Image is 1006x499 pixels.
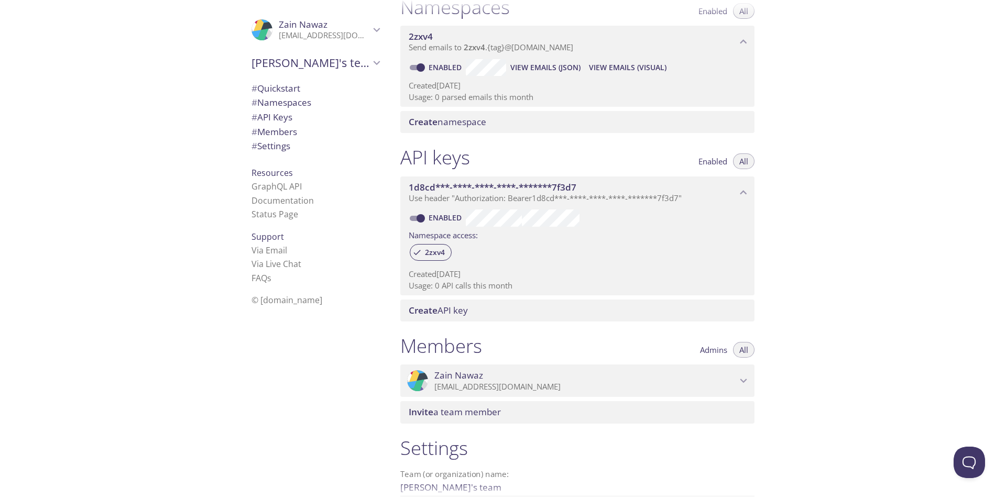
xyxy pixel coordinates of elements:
button: All [733,342,754,358]
div: 2zxv4 namespace [400,26,754,58]
span: 2zxv4 [409,30,433,42]
div: Create namespace [400,111,754,133]
div: API Keys [243,110,388,125]
p: [EMAIL_ADDRESS][DOMAIN_NAME] [279,30,370,41]
span: Support [251,231,284,242]
span: Settings [251,140,290,152]
div: Create API Key [400,300,754,321]
a: Documentation [251,195,314,206]
span: Zain Nawaz [434,370,483,381]
a: Via Live Chat [251,258,301,270]
div: Team Settings [243,139,388,153]
span: Namespaces [251,96,311,108]
span: API key [409,304,468,316]
div: Zain's team [243,49,388,76]
span: [PERSON_NAME]'s team [251,56,370,70]
div: Namespaces [243,95,388,110]
h1: Settings [400,436,754,460]
label: Namespace access: [409,227,478,242]
div: Zain Nawaz [243,13,388,47]
p: [EMAIL_ADDRESS][DOMAIN_NAME] [434,382,737,392]
span: s [267,272,271,284]
p: Created [DATE] [409,269,746,280]
a: FAQ [251,272,271,284]
h1: Members [400,334,482,358]
span: # [251,111,257,123]
div: Quickstart [243,81,388,96]
span: Send emails to . {tag} @[DOMAIN_NAME] [409,42,573,52]
div: Zain Nawaz [400,364,754,397]
span: Resources [251,167,293,179]
p: Usage: 0 parsed emails this month [409,92,746,103]
span: © [DOMAIN_NAME] [251,294,322,306]
span: View Emails (Visual) [589,61,666,74]
span: API Keys [251,111,292,123]
span: Invite [409,406,433,418]
span: View Emails (JSON) [510,61,581,74]
span: a team member [409,406,501,418]
span: Members [251,126,297,138]
span: namespace [409,116,486,128]
span: 2zxv4 [464,42,485,52]
p: Created [DATE] [409,80,746,91]
button: Enabled [692,153,734,169]
span: Create [409,116,438,128]
iframe: Help Scout Beacon - Open [954,447,985,478]
button: View Emails (Visual) [585,59,671,76]
p: Usage: 0 API calls this month [409,280,746,291]
a: Enabled [427,213,466,223]
a: Via Email [251,245,287,256]
h1: API keys [400,146,470,169]
a: Status Page [251,208,298,220]
div: 2zxv4 [410,244,452,261]
div: Invite a team member [400,401,754,423]
div: Members [243,125,388,139]
span: 2zxv4 [419,248,451,257]
span: # [251,126,257,138]
label: Team (or organization) name: [400,470,509,478]
button: View Emails (JSON) [506,59,585,76]
button: Admins [694,342,734,358]
span: Zain Nawaz [279,18,327,30]
span: Create [409,304,438,316]
a: GraphQL API [251,181,302,192]
span: # [251,82,257,94]
a: Enabled [427,62,466,72]
button: All [733,153,754,169]
span: # [251,140,257,152]
span: Quickstart [251,82,300,94]
span: # [251,96,257,108]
